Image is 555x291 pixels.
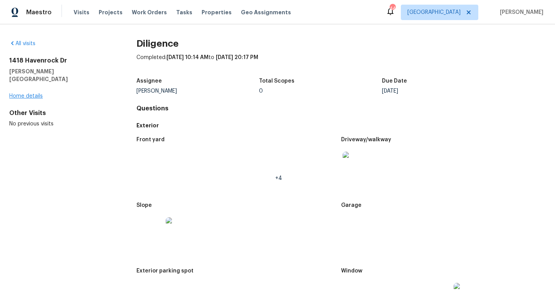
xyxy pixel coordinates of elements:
h5: Window [341,268,362,274]
span: Properties [202,8,232,16]
h5: Driveway/walkway [341,137,391,142]
span: Maestro [26,8,52,16]
span: No previous visits [9,121,54,127]
div: Completed: to [136,54,546,74]
a: All visits [9,41,35,46]
h5: Exterior parking spot [136,268,193,274]
div: [DATE] [382,88,505,94]
div: Other Visits [9,109,112,117]
h5: Slope [136,203,152,208]
span: +4 [275,176,282,181]
h5: Exterior [136,122,546,129]
span: [DATE] 10:14 AM [166,55,209,60]
h4: Questions [136,105,546,112]
span: [GEOGRAPHIC_DATA] [407,8,461,16]
h5: Front yard [136,137,165,142]
span: [DATE] 20:17 PM [216,55,258,60]
span: Geo Assignments [241,8,291,16]
span: Projects [99,8,123,16]
h5: Garage [341,203,362,208]
span: Tasks [176,10,192,15]
span: Visits [74,8,89,16]
h5: Due Date [382,78,407,84]
h2: 1418 Havenrock Dr [9,57,112,64]
div: 0 [259,88,382,94]
a: Home details [9,93,43,99]
h2: Diligence [136,40,546,47]
h5: [PERSON_NAME][GEOGRAPHIC_DATA] [9,68,112,83]
div: [PERSON_NAME] [136,88,259,94]
h5: Assignee [136,78,162,84]
span: Work Orders [132,8,167,16]
span: [PERSON_NAME] [497,8,543,16]
h5: Total Scopes [259,78,294,84]
div: 44 [390,5,395,12]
